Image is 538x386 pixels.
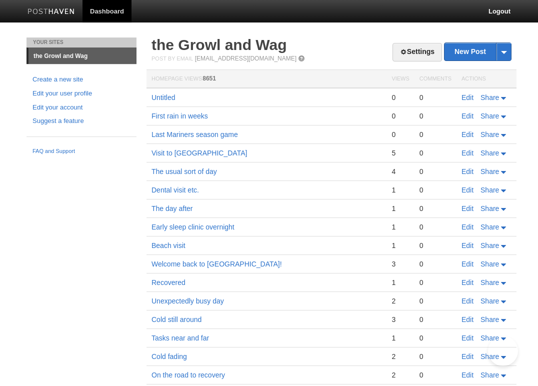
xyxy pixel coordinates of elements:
[480,260,499,268] span: Share
[151,352,187,360] a: Cold fading
[480,204,499,212] span: Share
[480,241,499,249] span: Share
[419,148,451,157] div: 0
[461,352,473,360] a: Edit
[146,70,386,88] th: Homepage Views
[461,167,473,175] a: Edit
[151,55,193,61] span: Post by Email
[391,241,409,250] div: 1
[32,74,130,85] a: Create a new site
[419,111,451,120] div: 0
[461,186,473,194] a: Edit
[480,93,499,101] span: Share
[419,93,451,102] div: 0
[151,93,175,101] a: Untitled
[414,70,456,88] th: Comments
[391,259,409,268] div: 3
[461,371,473,379] a: Edit
[151,334,209,342] a: Tasks near and far
[480,278,499,286] span: Share
[391,278,409,287] div: 1
[480,130,499,138] span: Share
[488,336,518,366] iframe: Help Scout Beacon - Open
[391,204,409,213] div: 1
[151,278,185,286] a: Recovered
[461,204,473,212] a: Edit
[32,116,130,126] a: Suggest a feature
[151,223,234,231] a: Early sleep clinic overnight
[195,55,296,62] a: [EMAIL_ADDRESS][DOMAIN_NAME]
[151,112,208,120] a: First rain in weeks
[391,333,409,342] div: 1
[391,130,409,139] div: 0
[419,204,451,213] div: 0
[391,296,409,305] div: 2
[32,147,130,156] a: FAQ and Support
[461,149,473,157] a: Edit
[151,297,224,305] a: Unexpectedly busy day
[480,149,499,157] span: Share
[480,297,499,305] span: Share
[419,222,451,231] div: 0
[27,8,75,16] img: Posthaven-bar
[151,36,287,53] a: the Growl and Wag
[480,315,499,323] span: Share
[419,185,451,194] div: 0
[480,352,499,360] span: Share
[151,315,201,323] a: Cold still around
[26,37,136,47] li: Your Sites
[392,43,442,61] a: Settings
[456,70,516,88] th: Actions
[386,70,414,88] th: Views
[461,315,473,323] a: Edit
[32,88,130,99] a: Edit your user profile
[461,241,473,249] a: Edit
[391,111,409,120] div: 0
[461,334,473,342] a: Edit
[461,130,473,138] a: Edit
[480,371,499,379] span: Share
[151,149,247,157] a: Visit to [GEOGRAPHIC_DATA]
[28,48,136,64] a: the Growl and Wag
[480,223,499,231] span: Share
[419,352,451,361] div: 0
[461,112,473,120] a: Edit
[419,315,451,324] div: 0
[151,204,193,212] a: The day after
[391,185,409,194] div: 1
[391,167,409,176] div: 4
[419,278,451,287] div: 0
[151,371,225,379] a: On the road to recovery
[444,43,511,60] a: New Post
[151,186,199,194] a: Dental visit etc.
[419,130,451,139] div: 0
[391,222,409,231] div: 1
[480,112,499,120] span: Share
[391,148,409,157] div: 5
[391,370,409,379] div: 2
[461,93,473,101] a: Edit
[391,352,409,361] div: 2
[151,260,282,268] a: Welcome back to [GEOGRAPHIC_DATA]!
[480,186,499,194] span: Share
[391,315,409,324] div: 3
[480,334,499,342] span: Share
[151,130,238,138] a: Last Mariners season game
[419,370,451,379] div: 0
[419,333,451,342] div: 0
[419,296,451,305] div: 0
[419,259,451,268] div: 0
[461,278,473,286] a: Edit
[32,102,130,113] a: Edit your account
[151,167,217,175] a: The usual sort of day
[202,75,216,82] span: 8651
[461,297,473,305] a: Edit
[480,167,499,175] span: Share
[151,241,185,249] a: Beach visit
[391,93,409,102] div: 0
[461,260,473,268] a: Edit
[419,167,451,176] div: 0
[461,223,473,231] a: Edit
[419,241,451,250] div: 0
